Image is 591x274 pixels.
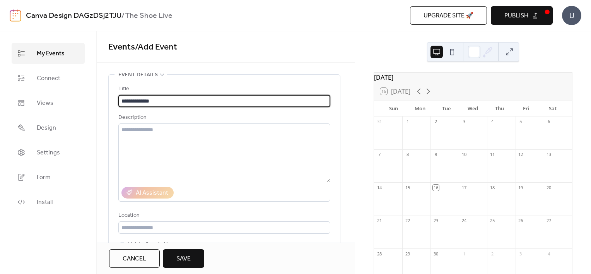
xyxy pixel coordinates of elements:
[546,185,552,190] div: 20
[12,117,85,138] a: Design
[504,11,528,21] span: Publish
[12,68,85,89] a: Connect
[489,185,495,190] div: 18
[461,152,467,158] div: 10
[37,123,56,133] span: Design
[460,101,487,116] div: Wed
[461,119,467,125] div: 3
[546,251,552,257] div: 4
[176,254,191,264] span: Save
[562,6,581,25] div: U
[376,152,382,158] div: 7
[489,119,495,125] div: 4
[12,92,85,113] a: Views
[405,218,410,224] div: 22
[461,218,467,224] div: 24
[128,240,176,249] span: Link to Google Maps
[518,119,524,125] div: 5
[405,152,410,158] div: 8
[546,218,552,224] div: 27
[37,74,60,83] span: Connect
[125,9,173,23] b: The Shoe Live
[121,9,125,23] b: /
[37,148,60,158] span: Settings
[424,11,473,21] span: Upgrade site 🚀
[118,211,329,220] div: Location
[12,167,85,188] a: Form
[518,251,524,257] div: 3
[461,185,467,190] div: 17
[539,101,566,116] div: Sat
[123,254,146,264] span: Cancel
[163,249,204,268] button: Save
[118,70,158,80] span: Event details
[37,198,53,207] span: Install
[410,6,487,25] button: Upgrade site 🚀
[489,251,495,257] div: 2
[376,218,382,224] div: 21
[376,185,382,190] div: 14
[37,173,51,182] span: Form
[489,152,495,158] div: 11
[26,9,121,23] a: Canva Design DAGzDSj2TJU
[433,119,439,125] div: 2
[37,99,53,108] span: Views
[433,152,439,158] div: 9
[433,251,439,257] div: 30
[12,43,85,64] a: My Events
[518,218,524,224] div: 26
[405,251,410,257] div: 29
[518,152,524,158] div: 12
[405,185,410,190] div: 15
[108,39,135,56] a: Events
[518,185,524,190] div: 19
[109,249,160,268] button: Cancel
[433,185,439,190] div: 16
[405,119,410,125] div: 1
[376,119,382,125] div: 31
[407,101,433,116] div: Mon
[491,6,553,25] button: Publish
[37,49,65,58] span: My Events
[135,39,177,56] span: / Add Event
[461,251,467,257] div: 1
[374,73,572,82] div: [DATE]
[376,251,382,257] div: 28
[546,152,552,158] div: 13
[433,218,439,224] div: 23
[546,119,552,125] div: 6
[10,9,21,22] img: logo
[486,101,513,116] div: Thu
[489,218,495,224] div: 25
[12,142,85,163] a: Settings
[118,84,329,94] div: Title
[433,101,460,116] div: Tue
[118,113,329,122] div: Description
[513,101,540,116] div: Fri
[12,192,85,212] a: Install
[380,101,407,116] div: Sun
